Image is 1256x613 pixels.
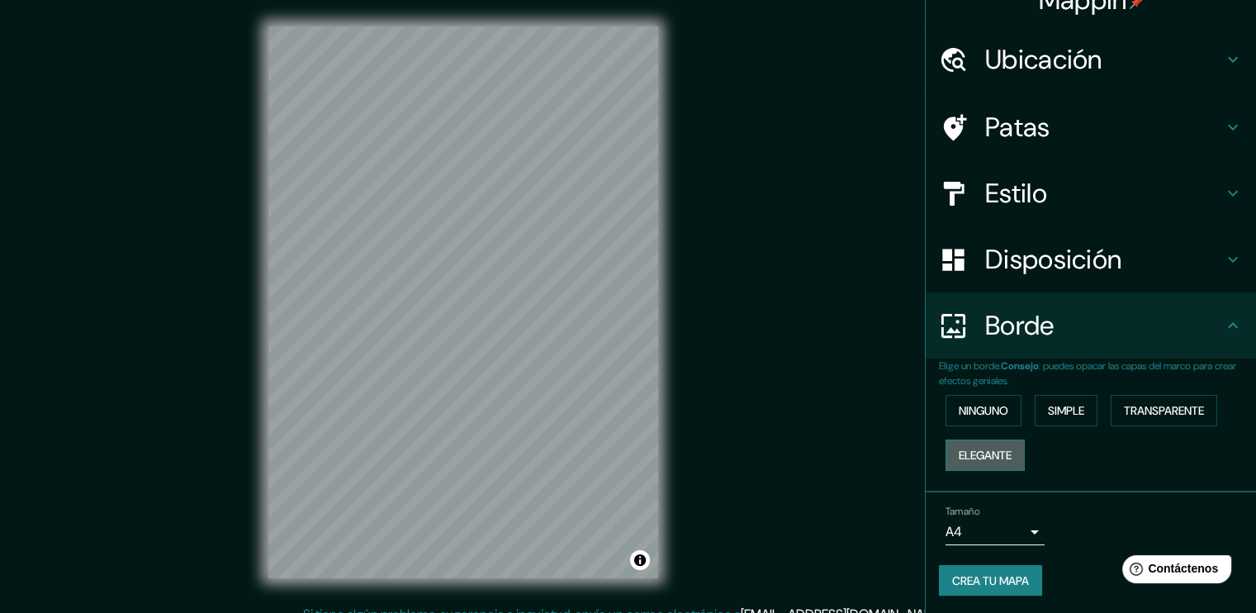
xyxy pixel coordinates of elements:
font: Patas [985,110,1050,145]
button: Simple [1035,395,1097,426]
div: Ubicación [926,26,1256,93]
canvas: Mapa [268,26,658,578]
div: Borde [926,292,1256,359]
div: Estilo [926,160,1256,226]
font: Transparente [1124,403,1204,418]
font: Crea tu mapa [952,573,1029,588]
button: Elegante [946,440,1025,471]
button: Ninguno [946,395,1021,426]
font: Elegante [959,448,1012,463]
font: Tamaño [946,505,979,518]
button: Crea tu mapa [939,565,1042,596]
div: A4 [946,519,1045,545]
font: Consejo [1001,359,1039,373]
button: Activar o desactivar atribución [630,550,650,570]
font: Ubicación [985,42,1102,77]
font: A4 [946,523,962,540]
div: Patas [926,94,1256,160]
font: : puedes opacar las capas del marco para crear efectos geniales. [939,359,1236,387]
font: Simple [1048,403,1084,418]
div: Disposición [926,226,1256,292]
button: Transparente [1111,395,1217,426]
font: Borde [985,308,1055,343]
font: Ninguno [959,403,1008,418]
font: Disposición [985,242,1121,277]
font: Elige un borde. [939,359,1001,373]
iframe: Lanzador de widgets de ayuda [1109,549,1238,595]
font: Estilo [985,176,1047,211]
